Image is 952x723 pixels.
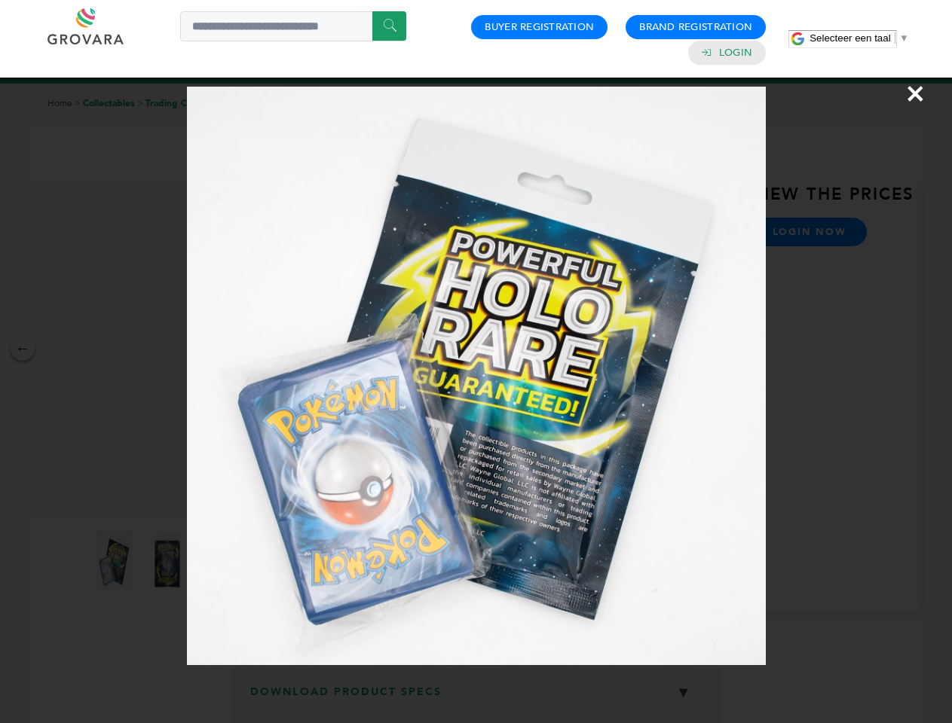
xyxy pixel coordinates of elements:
[899,32,909,44] span: ▼
[810,32,890,44] span: Selecteer een taal
[895,32,895,44] span: ​
[639,20,752,34] a: Brand Registration
[905,72,926,114] span: ×
[810,32,909,44] a: Selecteer een taal​
[187,87,766,665] img: Image Preview
[485,20,594,34] a: Buyer Registration
[180,11,406,41] input: Search a product or brand...
[719,46,752,59] a: Login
